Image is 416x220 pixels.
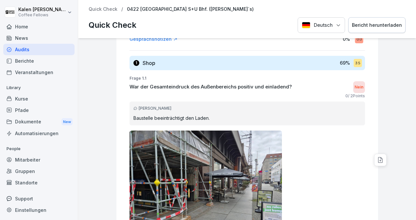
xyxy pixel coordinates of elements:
a: Pfade [3,104,75,116]
p: Library [3,83,75,93]
p: War der Gesamteindruck des Außenbereichs positiv und einladend? [130,83,292,91]
a: Mitarbeiter [3,154,75,165]
p: Frage 1.1 [130,75,365,81]
a: Automatisierungen [3,128,75,139]
p: Quick Check [89,19,136,31]
p: Deutsch [314,22,333,29]
p: / [121,7,123,12]
div: Bericht herunterladen [352,22,402,29]
div: Dokumente [3,116,75,128]
div: Nein [353,81,365,93]
p: Baustelle beeinträchtigt den Laden. [133,115,361,121]
button: Bericht herunterladen [348,17,406,33]
a: Berichte [3,55,75,67]
p: 69 % [340,59,350,66]
a: Gesprächsnotizen [130,36,178,42]
button: Language [298,17,345,33]
div: Support [3,193,75,204]
a: Quick Check [89,7,117,12]
p: People [3,144,75,154]
a: Gruppen [3,165,75,177]
a: Einstellungen [3,204,75,216]
div: [PERSON_NAME] [133,105,361,111]
a: News [3,32,75,44]
p: 0 / 2 Points [345,93,365,99]
div: 1 [133,60,139,66]
a: Standorte [3,177,75,188]
a: DokumenteNew [3,116,75,128]
a: Home [3,21,75,32]
div: 0.0 [355,35,363,43]
p: 0 % [343,36,350,42]
p: Kalen [PERSON_NAME] [18,7,66,12]
h3: Shop [143,59,155,67]
div: New [61,118,73,126]
a: Kurse [3,93,75,104]
p: Coffee Fellows [18,13,66,17]
a: Audits [3,44,75,55]
a: Veranstaltungen [3,67,75,78]
div: 3.5 [354,59,362,67]
p: 0422 [GEOGRAPHIC_DATA] S+U Bhf. ([PERSON_NAME]´s) [127,7,254,12]
img: Deutsch [302,22,310,28]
